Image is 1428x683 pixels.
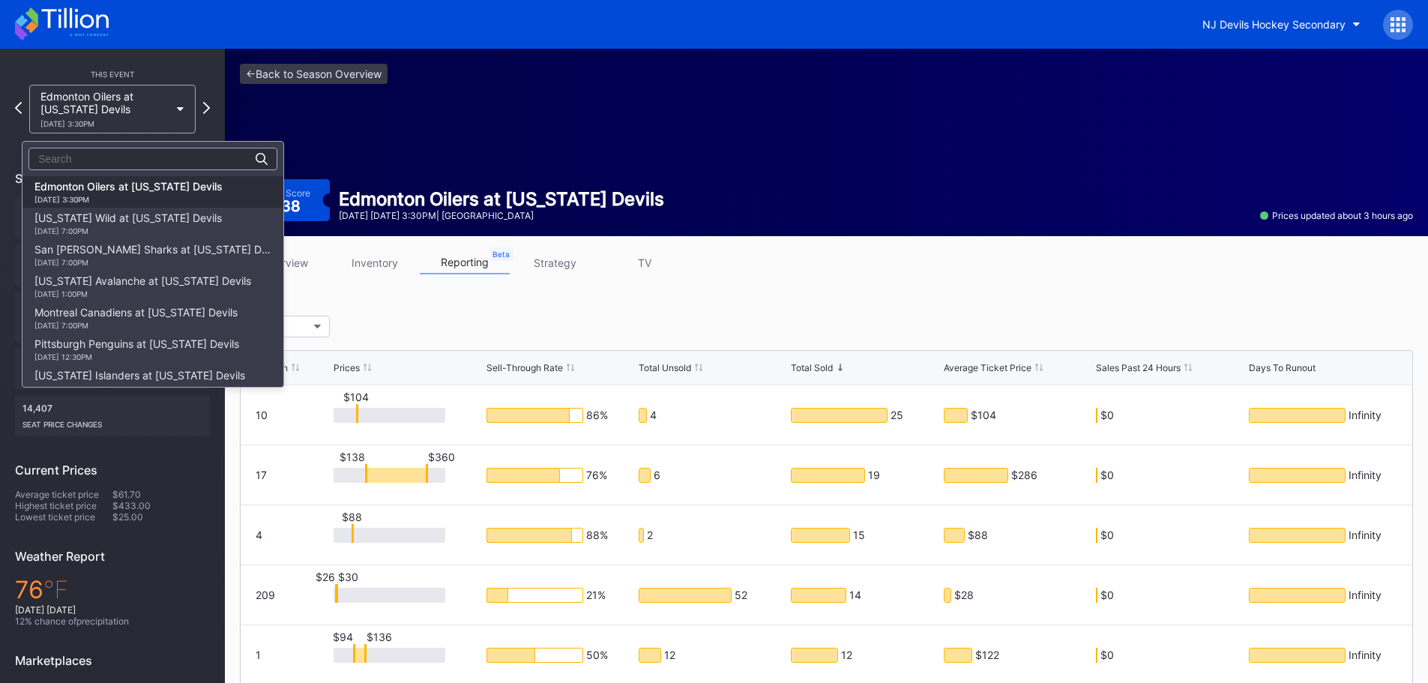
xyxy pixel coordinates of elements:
[38,153,169,165] input: Search
[34,337,239,361] div: Pittsburgh Penguins at [US_STATE] Devils
[34,195,223,204] div: [DATE] 3:30PM
[34,321,238,330] div: [DATE] 7:00PM
[34,306,238,330] div: Montreal Canadiens at [US_STATE] Devils
[34,352,239,361] div: [DATE] 12:30PM
[34,243,271,267] div: San [PERSON_NAME] Sharks at [US_STATE] Devils
[34,258,271,267] div: [DATE] 7:00PM
[34,180,223,204] div: Edmonton Oilers at [US_STATE] Devils
[34,226,222,235] div: [DATE] 7:00PM
[34,289,251,298] div: [DATE] 1:00PM
[34,274,251,298] div: [US_STATE] Avalanche at [US_STATE] Devils
[34,369,245,393] div: [US_STATE] Islanders at [US_STATE] Devils
[34,211,222,235] div: [US_STATE] Wild at [US_STATE] Devils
